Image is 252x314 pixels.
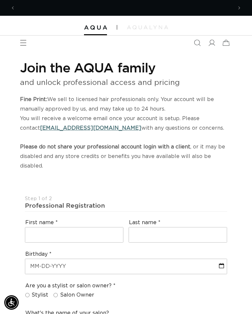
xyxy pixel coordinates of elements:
[84,25,107,30] img: Aqua Hair Extensions
[129,219,160,226] label: Last name
[232,1,246,15] button: Next announcement
[20,97,47,102] strong: Fine Print:
[163,243,252,314] iframe: Chat Widget
[6,1,20,15] button: Previous announcement
[190,36,204,50] summary: Search
[20,144,190,149] strong: Please do not share your professional account login with a client
[20,95,232,170] p: We sell to licensed hair professionals only. Your account will be manually approved by us, and ma...
[20,76,232,90] p: and unlock professional access and pricing
[40,125,141,131] a: [EMAIL_ADDRESS][DOMAIN_NAME]
[60,292,94,299] span: Salon Owner
[25,282,115,289] legend: Are you a stylist or salon owner?
[25,201,227,210] div: Professional Registration
[25,219,58,226] label: First name
[4,295,19,310] div: Accessibility Menu
[25,259,227,274] input: MM-DD-YYYY
[16,36,31,50] summary: Menu
[20,59,232,76] h1: Join the AQUA family
[127,25,168,29] img: aqualyna.com
[25,196,227,202] div: Step 1 of 2
[25,251,52,258] label: Birthday
[31,292,48,299] span: Stylist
